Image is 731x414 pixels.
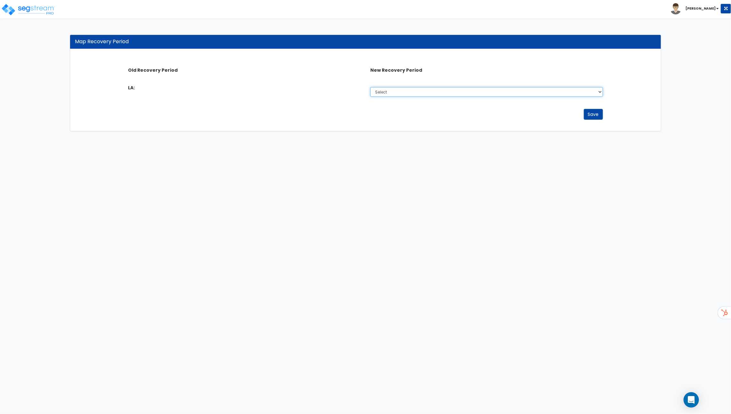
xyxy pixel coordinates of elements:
[670,3,681,14] img: avatar.png
[370,67,422,73] b: New Recovery Period
[128,85,135,91] label: LA:
[684,392,699,408] div: Open Intercom Messenger
[128,67,178,73] b: Old Recovery Period
[686,6,716,11] b: [PERSON_NAME]
[1,3,55,16] img: logo_pro_r.png
[584,109,603,120] button: Save
[75,38,656,45] div: Map Recovery Period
